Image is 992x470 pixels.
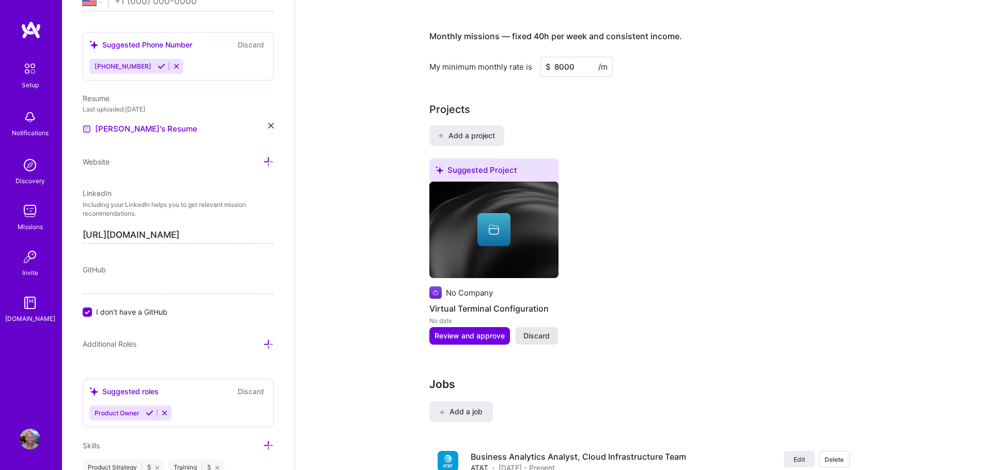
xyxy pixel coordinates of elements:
[20,293,40,313] img: guide book
[21,21,41,39] img: logo
[429,327,510,345] button: Review and approve
[438,131,494,141] span: Add a project
[429,31,682,41] h4: Monthly missions — fixed 40h per week and consistent income.
[268,123,274,128] i: icon Close
[17,429,43,449] a: User Avatar
[540,57,613,77] input: XXX
[429,378,858,391] h3: Jobs
[446,287,493,298] div: No Company
[235,385,267,397] button: Discard
[83,339,136,348] span: Additional Roles
[5,313,55,324] div: [DOMAIN_NAME]
[173,62,180,70] i: Reject
[438,133,444,139] i: icon PlusBlack
[89,387,98,396] i: icon SuggestedTeams
[825,455,844,464] span: Delete
[16,175,45,186] div: Discovery
[83,441,100,450] span: Skills
[83,125,91,133] img: Resume
[784,451,815,467] button: Edit
[83,157,110,166] span: Website
[83,104,274,115] div: Last uploaded: [DATE]
[158,62,165,70] i: Accept
[429,315,559,326] div: No date
[598,61,608,72] span: /m
[146,409,153,417] i: Accept
[22,79,39,90] div: Setup
[429,302,559,315] h4: Virtual Terminal Configuration
[20,201,40,221] img: teamwork
[83,189,112,198] span: LinkedIn
[435,331,505,341] span: Review and approve
[83,94,110,103] span: Resume
[546,61,551,72] span: $
[83,201,274,218] p: Including your LinkedIn helps you to get relevant mission recommendations.
[436,166,443,174] i: icon SuggestedTeams
[89,39,192,50] div: Suggested Phone Number
[95,62,151,70] span: [PHONE_NUMBER]
[440,407,483,417] span: Add a job
[429,286,442,299] img: Company logo
[20,107,40,127] img: bell
[89,386,159,397] div: Suggested roles
[96,306,167,317] span: I don't have a GitHub
[20,247,40,267] img: Invite
[429,182,559,279] img: cover
[18,221,43,232] div: Missions
[22,267,38,278] div: Invite
[20,155,40,175] img: discovery
[429,401,493,422] button: Add a job
[235,39,267,51] button: Discard
[515,327,558,345] button: Discard
[429,102,470,117] div: Projects
[161,409,168,417] i: Reject
[523,331,550,341] span: Discard
[471,451,686,462] h4: Business Analytics Analyst, Cloud Infrastructure Team
[429,125,504,146] button: Add a project
[19,58,41,79] img: setup
[83,265,106,274] span: GitHub
[429,102,470,117] div: Add projects you've worked on
[429,158,559,186] div: Suggested Project
[794,455,805,464] span: Edit
[819,451,850,467] button: Delete
[95,409,139,417] span: Product Owner
[429,61,532,72] div: My minimum monthly rate is
[20,429,40,449] img: User Avatar
[215,466,219,469] i: icon Close
[83,123,197,135] a: [PERSON_NAME]'s Resume
[440,410,445,415] i: icon PlusBlack
[89,40,98,49] i: icon SuggestedTeams
[12,127,49,138] div: Notifications
[156,466,159,469] i: icon Close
